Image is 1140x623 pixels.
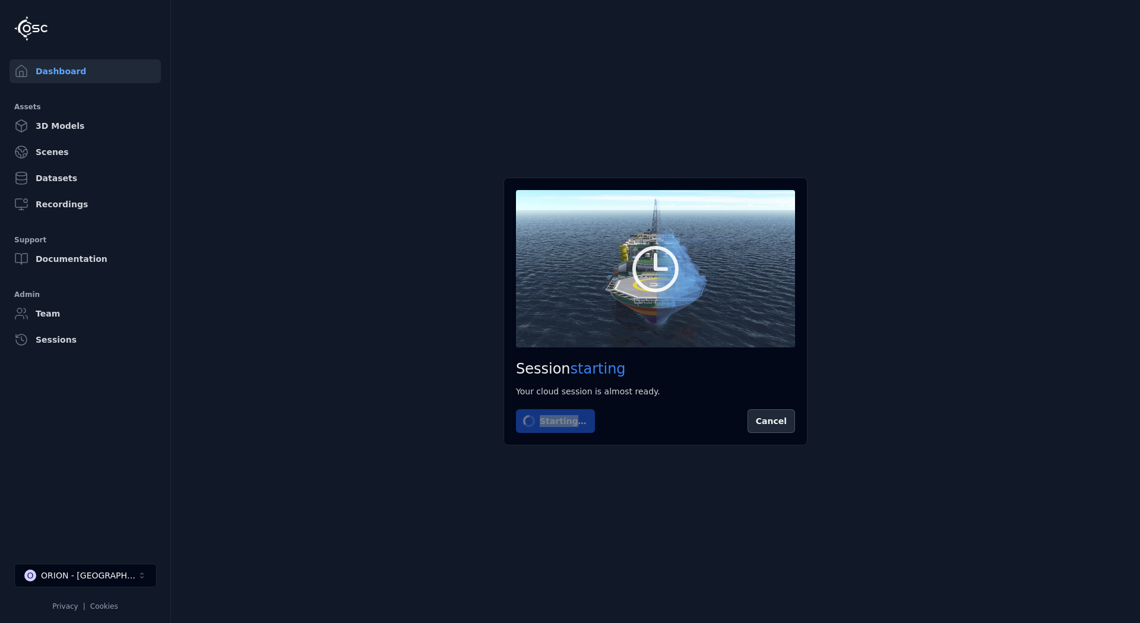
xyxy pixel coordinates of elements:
[41,570,137,581] div: ORION - [GEOGRAPHIC_DATA]
[9,302,161,325] a: Team
[516,409,595,433] button: Starting…
[90,602,118,611] a: Cookies
[9,328,161,352] a: Sessions
[571,360,626,377] span: starting
[52,602,78,611] a: Privacy
[24,570,36,581] div: O
[516,385,795,397] div: Your cloud session is almost ready.
[9,192,161,216] a: Recordings
[83,602,85,611] span: |
[9,59,161,83] a: Dashboard
[14,287,156,302] div: Admin
[14,564,157,587] button: Select a workspace
[9,247,161,271] a: Documentation
[14,100,156,114] div: Assets
[14,16,47,41] img: Logo
[748,409,795,433] button: Cancel
[9,114,161,138] a: 3D Models
[9,166,161,190] a: Datasets
[14,233,156,247] div: Support
[516,359,795,378] h2: Session
[9,140,161,164] a: Scenes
